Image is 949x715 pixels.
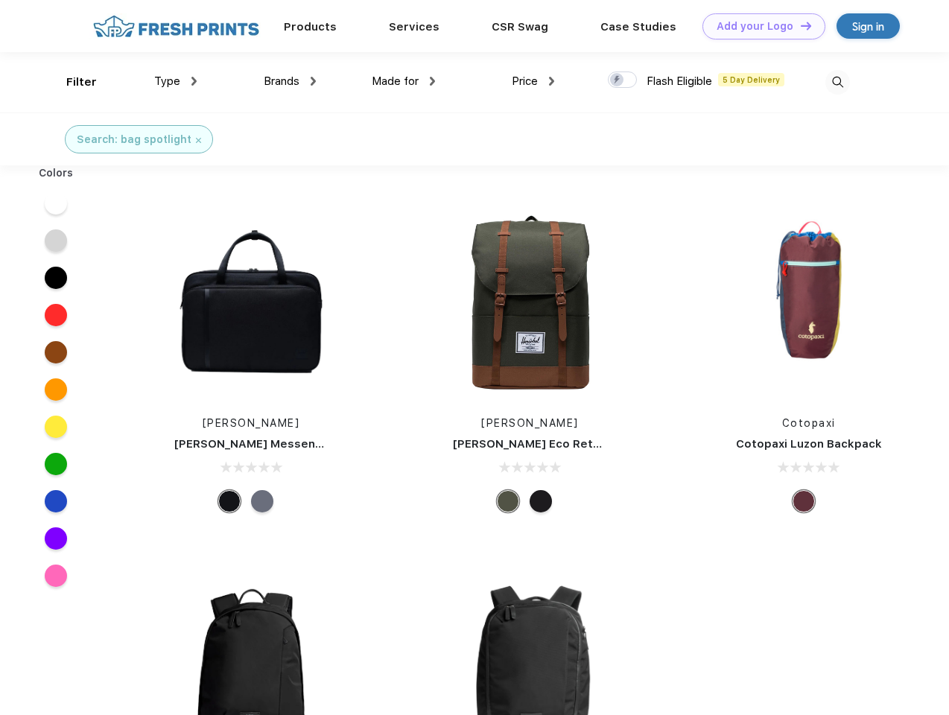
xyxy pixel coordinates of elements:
div: Surprise [793,490,815,512]
span: Flash Eligible [647,74,712,88]
div: Forest [497,490,519,512]
div: Black [530,490,552,512]
a: [PERSON_NAME] Messenger [174,437,335,451]
div: Raven Crosshatch [251,490,273,512]
img: func=resize&h=266 [152,203,350,401]
div: Filter [66,74,97,91]
a: [PERSON_NAME] [481,417,579,429]
img: filter_cancel.svg [196,138,201,143]
span: Made for [372,74,419,88]
img: func=resize&h=266 [710,203,908,401]
img: fo%20logo%202.webp [89,13,264,39]
div: Search: bag spotlight [77,132,191,147]
a: Cotopaxi Luzon Backpack [736,437,882,451]
img: dropdown.png [430,77,435,86]
img: dropdown.png [311,77,316,86]
a: [PERSON_NAME] [203,417,300,429]
span: 5 Day Delivery [718,73,784,86]
img: dropdown.png [191,77,197,86]
span: Price [512,74,538,88]
img: DT [801,22,811,30]
div: Add your Logo [717,20,793,33]
a: Cotopaxi [782,417,836,429]
span: Type [154,74,180,88]
a: Sign in [837,13,900,39]
span: Brands [264,74,299,88]
img: desktop_search.svg [825,70,850,95]
a: Products [284,20,337,34]
div: Sign in [852,18,884,35]
img: func=resize&h=266 [431,203,629,401]
img: dropdown.png [549,77,554,86]
a: [PERSON_NAME] Eco Retreat 15" Computer Backpack [453,437,758,451]
div: Black [218,490,241,512]
div: Colors [28,165,85,181]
